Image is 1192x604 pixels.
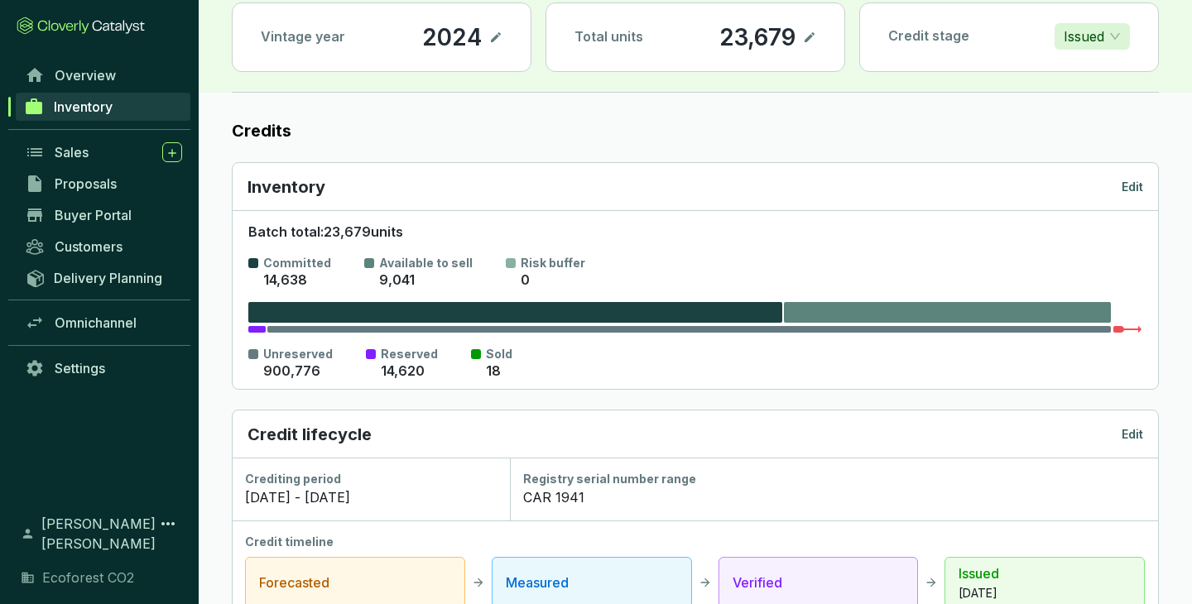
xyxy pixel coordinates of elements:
[55,144,89,161] span: Sales
[506,573,678,592] p: Measured
[17,201,190,229] a: Buyer Portal
[263,362,320,381] p: 900,776
[17,61,190,89] a: Overview
[17,232,190,261] a: Customers
[54,270,162,286] span: Delivery Planning
[521,271,530,288] span: 0
[381,346,438,362] p: Reserved
[42,568,134,587] span: Ecoforest CO2
[379,255,473,271] p: Available to sell
[17,354,190,382] a: Settings
[232,119,1159,142] label: Credits
[248,423,372,446] p: Credit lifecycle
[55,67,116,84] span: Overview
[486,346,512,362] p: Sold
[55,175,117,192] span: Proposals
[17,264,190,291] a: Delivery Planning
[733,573,905,592] p: Verified
[248,175,325,199] p: Inventory
[55,238,123,255] span: Customers
[245,471,497,487] div: Crediting period
[719,23,796,51] p: 23,679
[41,514,158,554] span: [PERSON_NAME] [PERSON_NAME]
[55,314,137,331] span: Omnichannel
[959,585,1131,602] p: [DATE]
[17,170,190,198] a: Proposals
[17,138,190,166] a: Sales
[381,362,425,381] p: 14,620
[263,346,333,362] p: Unreserved
[959,563,1131,583] p: Issued
[888,27,969,46] p: Credit stage
[574,28,643,46] p: Total units
[486,362,501,381] p: 18
[17,309,190,337] a: Omnichannel
[263,271,307,290] p: 14,638
[245,534,1145,550] div: Credit timeline
[421,23,483,51] p: 2024
[54,98,113,115] span: Inventory
[263,255,331,271] p: Committed
[523,471,1145,487] div: Registry serial number range
[55,207,132,223] span: Buyer Portal
[1122,426,1143,443] p: Edit
[55,360,105,376] span: Settings
[245,487,497,507] div: [DATE] - [DATE]
[259,573,451,592] p: Forecasted
[16,93,190,121] a: Inventory
[1064,24,1104,49] p: Issued
[379,271,415,290] p: 9,041
[248,223,1142,242] p: Batch total: 23,679 units
[1122,179,1143,195] p: Edit
[521,255,585,271] p: Risk buffer
[523,487,1145,507] div: CAR 1941
[261,28,345,46] p: Vintage year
